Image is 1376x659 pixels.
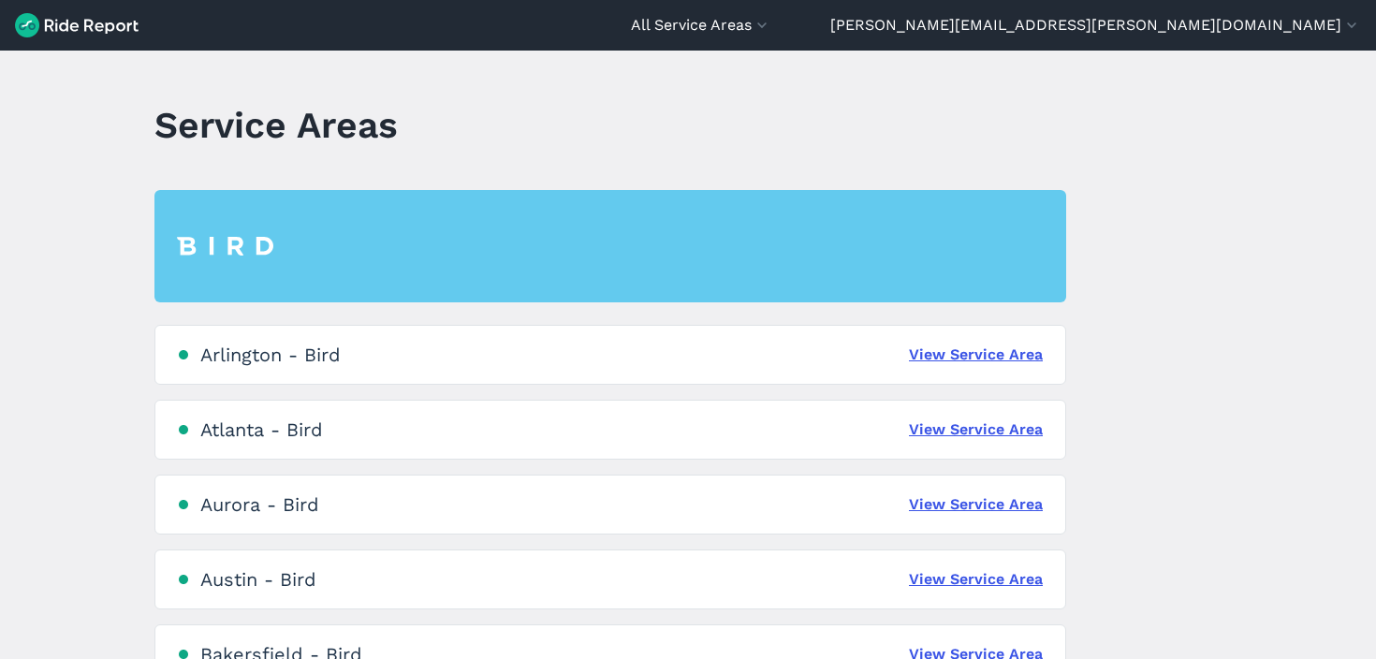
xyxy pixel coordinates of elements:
[200,493,319,516] div: Aurora - Bird
[200,344,341,366] div: Arlington - Bird
[909,344,1043,366] a: View Service Area
[909,568,1043,591] a: View Service Area
[177,237,273,256] img: Bird
[909,493,1043,516] a: View Service Area
[200,568,316,591] div: Austin - Bird
[631,14,771,37] button: All Service Areas
[830,14,1361,37] button: [PERSON_NAME][EMAIL_ADDRESS][PERSON_NAME][DOMAIN_NAME]
[154,99,398,151] h1: Service Areas
[200,418,323,441] div: Atlanta - Bird
[15,13,139,37] img: Ride Report
[909,418,1043,441] a: View Service Area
